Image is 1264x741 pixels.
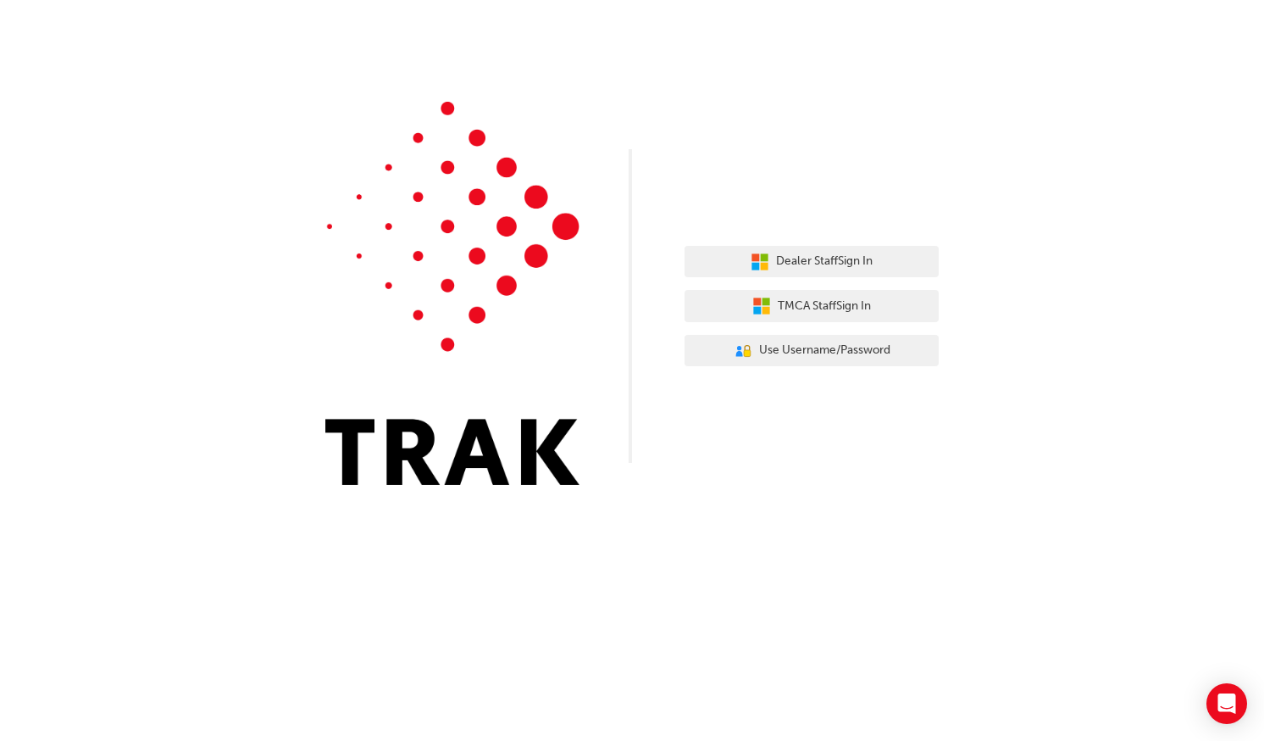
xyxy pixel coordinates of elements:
[685,335,939,367] button: Use Username/Password
[759,341,890,360] span: Use Username/Password
[778,297,871,316] span: TMCA Staff Sign In
[776,252,873,271] span: Dealer Staff Sign In
[1206,683,1247,724] div: Open Intercom Messenger
[325,102,579,485] img: Trak
[685,290,939,322] button: TMCA StaffSign In
[685,246,939,278] button: Dealer StaffSign In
